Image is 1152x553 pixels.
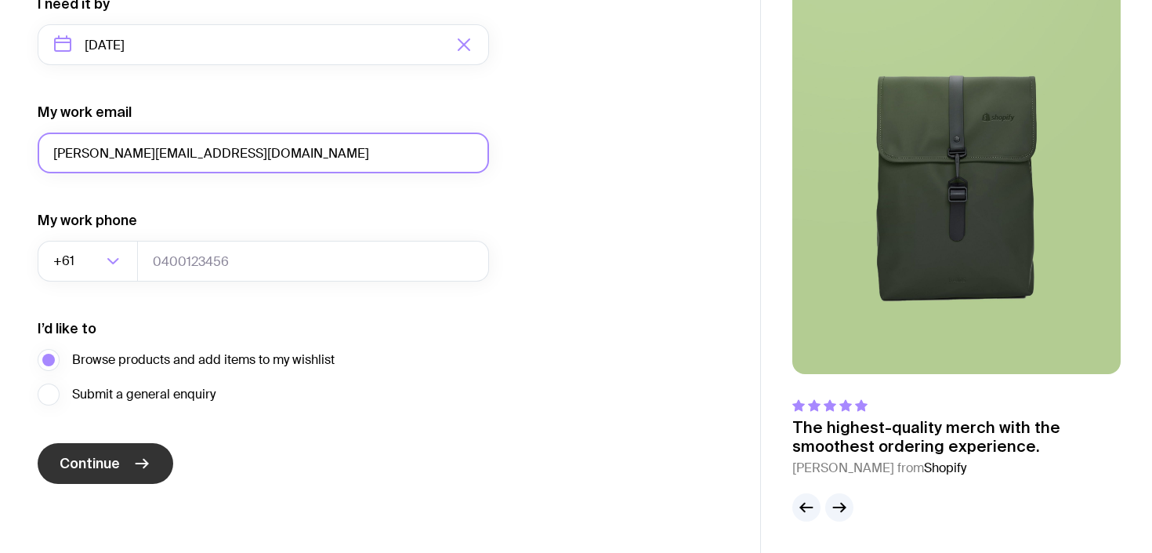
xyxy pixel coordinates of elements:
[38,443,173,484] button: Continue
[53,241,78,282] span: +61
[38,211,137,230] label: My work phone
[38,319,96,338] label: I’d like to
[924,460,966,476] span: Shopify
[72,351,335,369] span: Browse products and add items to my wishlist
[38,103,132,122] label: My work email
[72,385,216,404] span: Submit a general enquiry
[137,241,489,282] input: 0400123456
[38,24,489,65] input: Select a target date
[38,133,489,173] input: you@email.com
[792,459,1121,478] cite: [PERSON_NAME] from
[792,418,1121,456] p: The highest-quality merch with the smoothest ordering experience.
[60,454,120,473] span: Continue
[78,241,102,282] input: Search for option
[38,241,138,282] div: Search for option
